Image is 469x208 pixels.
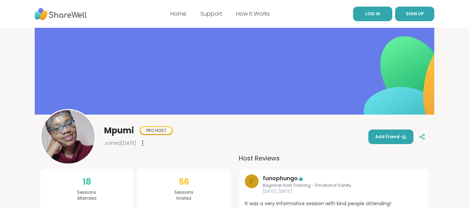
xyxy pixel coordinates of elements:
a: LOG IN [353,7,392,21]
a: Support [200,10,222,18]
img: ShareWell Nav Logo [35,5,87,24]
button: Add Friend [368,130,413,144]
a: How It Works [236,10,270,18]
img: Mpumi [41,110,95,164]
div: PRO HOST [141,127,172,134]
span: 56 [179,176,189,188]
img: banner [35,28,434,115]
span: Add Friend [375,134,407,140]
button: SIGN UP [395,7,434,21]
a: funophungo [263,174,298,183]
span: SIGN UP [406,11,424,17]
a: f [245,174,259,194]
span: LOG IN [365,11,380,17]
a: Home [170,10,186,18]
span: Sessions Hosted [174,190,193,201]
span: Sessions Attended [77,190,97,201]
span: Beginner Host Training - Emotional Safety [263,183,405,189]
span: 18 [83,176,91,188]
span: Mpumi [104,125,134,136]
span: It was a very informative session with kind people attending! [245,200,423,207]
span: [DATE], [DATE] [263,189,405,194]
span: Joined [DATE] [104,140,136,147]
span: f [250,176,253,186]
